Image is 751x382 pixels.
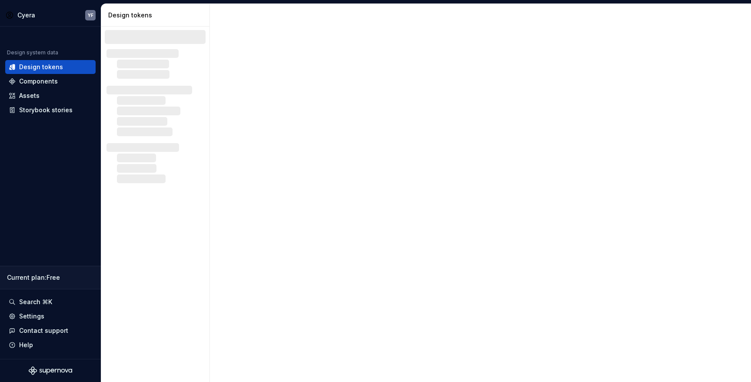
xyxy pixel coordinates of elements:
[19,326,68,335] div: Contact support
[19,341,33,349] div: Help
[7,49,58,56] div: Design system data
[29,366,72,375] svg: Supernova Logo
[5,324,96,338] button: Contact support
[5,60,96,74] a: Design tokens
[2,6,99,24] button: CyeraYF
[108,11,206,20] div: Design tokens
[5,103,96,117] a: Storybook stories
[19,298,52,306] div: Search ⌘K
[19,312,44,321] div: Settings
[5,338,96,352] button: Help
[19,106,73,114] div: Storybook stories
[5,295,96,309] button: Search ⌘K
[17,11,35,20] div: Cyera
[5,74,96,88] a: Components
[19,77,58,86] div: Components
[88,12,93,19] div: YF
[19,91,40,100] div: Assets
[7,273,94,282] div: Current plan : Free
[5,89,96,103] a: Assets
[5,309,96,323] a: Settings
[19,63,63,71] div: Design tokens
